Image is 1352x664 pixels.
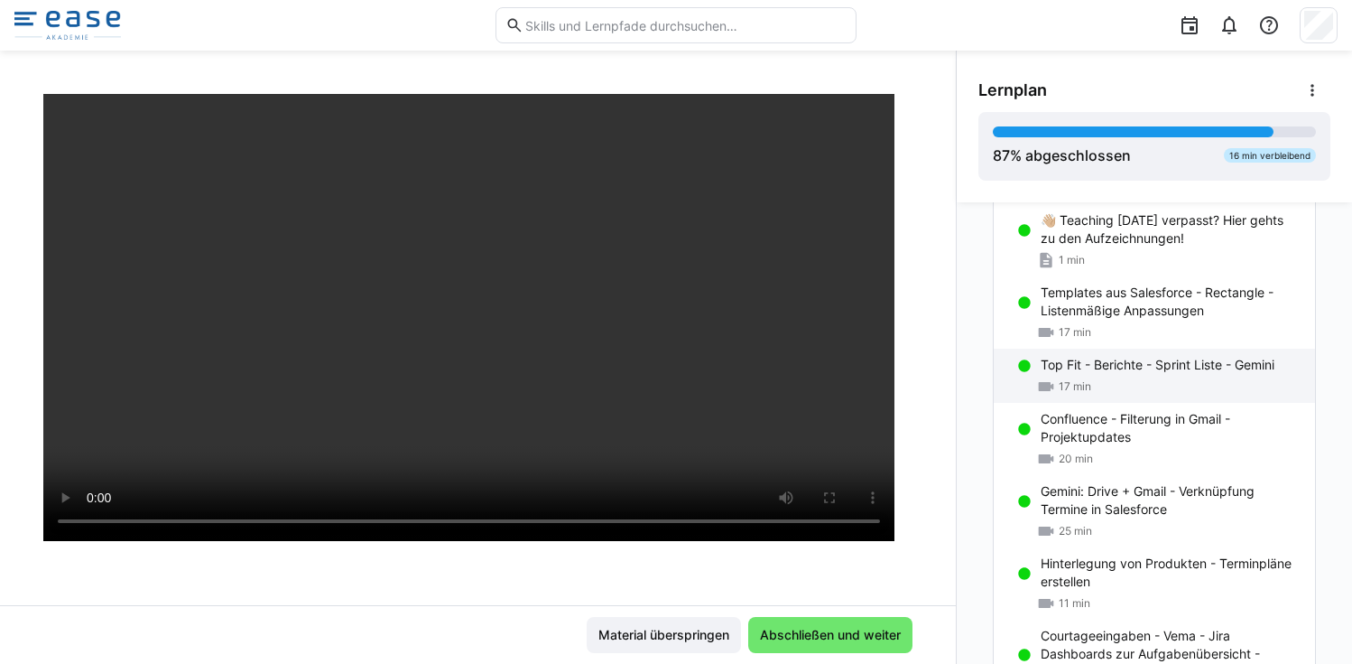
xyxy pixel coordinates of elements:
[1041,284,1301,320] p: Templates aus Salesforce - Rectangle - Listenmäßige Anpassungen
[757,626,903,644] span: Abschließen und weiter
[1224,148,1316,163] div: 16 min verbleibend
[1059,452,1093,466] span: 20 min
[596,626,732,644] span: Material überspringen
[1041,555,1301,591] p: Hinterlegung von Produkten - Terminpläne erstellen
[993,145,1131,166] div: % abgeschlossen
[523,17,847,33] input: Skills und Lernpfade durchsuchen…
[1059,325,1091,340] span: 17 min
[1041,410,1301,446] p: Confluence - Filterung in Gmail - Projektupdates
[993,146,1010,164] span: 87
[748,617,912,653] button: Abschließen und weiter
[1041,356,1274,374] p: Top Fit - Berichte - Sprint Liste - Gemini
[1041,211,1301,248] p: 👋🏼 Teaching [DATE] verpasst? Hier gehts zu den Aufzeichnungen!
[1059,596,1090,611] span: 11 min
[587,617,741,653] button: Material überspringen
[978,80,1047,100] span: Lernplan
[1059,253,1085,267] span: 1 min
[1041,482,1301,519] p: Gemini: Drive + Gmail - Verknüpfung Termine in Salesforce
[1059,379,1091,394] span: 17 min
[1059,524,1092,538] span: 25 min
